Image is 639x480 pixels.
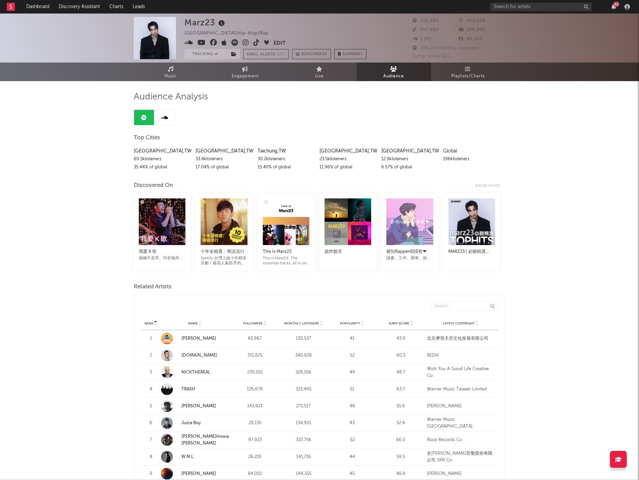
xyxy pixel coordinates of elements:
div: [PERSON_NAME] [427,471,495,477]
div: 讀書、工作、開車、旅行、通勤必備歌單，絕對合你胃口~ [386,256,433,261]
div: 11.96 % of global [319,163,376,171]
a: 最怕Rapper唱情歌❤讀書、工作、開車、旅行、通勤必備歌單，絕對合你胃口~ [386,241,433,261]
div: [GEOGRAPHIC_DATA] , TW [381,147,438,155]
em: Off [277,53,285,56]
div: 十年全精選：華語流行 [201,248,247,256]
a: W.M.L [161,451,229,463]
div: 30.2k listeners [258,155,314,163]
button: Email AlertsOff [243,49,289,59]
a: 超炸饒舌 [325,241,371,261]
div: 52 [330,352,375,359]
div: 63.7 [378,386,424,393]
div: Marz23 [184,17,227,28]
div: 43.9 [378,335,424,342]
div: 69.5k listeners [134,155,190,163]
span: Top Cities [134,134,160,142]
div: 26,218 [232,454,278,460]
div: 我愛 K 歌 [139,248,185,256]
div: Rock Records Co. [427,437,495,443]
span: 138,869 [412,19,439,23]
div: 43 [330,420,375,427]
span: Engagement [232,72,259,80]
div: 97,923 [232,437,278,443]
span: Music [165,72,177,80]
button: Summary [334,49,366,59]
a: This Is Marz23This is Marz23. The essential tracks, all in one playlist. [263,241,309,266]
a: [PERSON_NAME]Howard [PERSON_NAME] [181,434,233,446]
a: Juice Boy [181,421,201,425]
div: 7 [144,437,158,443]
a: [PERSON_NAME]Howard [PERSON_NAME] [161,433,229,447]
div: 2 [144,352,158,359]
a: [PERSON_NAME] [181,472,216,476]
div: 134,901 [281,420,326,427]
div: 52.4 [378,420,424,427]
div: This is Marz23. The essential tracks, all in one playlist. [263,256,309,266]
a: [PERSON_NAME] [181,404,216,408]
div: Discovered On [134,182,173,190]
a: TRASH [161,383,229,395]
div: 28,135 [232,420,278,427]
div: Spotify 台灣上線十年精采呈獻！最高人氣歌手的最熱門華語歌曲大全輯！歌手精選請聽 Spotify 台灣上線 [DATE]全精選 ! Cover: [PERSON_NAME] [201,256,247,266]
span: Related Artists [134,283,172,291]
span: Jump Score [388,321,409,326]
span: 197,600 [412,28,439,32]
div: 144,355 [281,471,326,477]
button: 52 [611,4,616,9]
span: Rank [145,321,153,326]
div: 48.7 [378,369,424,376]
a: TRASH [181,387,195,391]
a: [DOMAIN_NAME] [181,353,217,358]
div: 51 [330,386,375,393]
div: 340,928 [281,352,326,359]
div: [GEOGRAPHIC_DATA] , TW [319,147,376,155]
span: Followers [244,321,263,326]
div: 5 [144,403,158,410]
a: Live [282,63,357,81]
a: [DOMAIN_NAME] [161,350,229,361]
span: Playlists/Charts [452,72,485,80]
a: [PERSON_NAME] [181,336,216,341]
div: 52 [330,437,375,443]
div: 17.04 % of global [196,163,252,171]
span: Latest Copyright [443,321,475,326]
span: Live [315,72,324,80]
div: 8 [144,454,158,460]
div: Show more [475,182,505,190]
a: 我愛 K 歌偷練不是罪、抖音無所謂、最新曲目讓你全台包廂任意走跳！ [139,241,185,261]
div: Warner Music Taiwan Limited [427,386,495,393]
div: 55.6 [378,403,424,410]
span: Monthly Listeners [284,321,319,326]
div: 65,967 [232,335,278,342]
div: 130,537 [281,335,326,342]
div: 84,010 [232,471,278,477]
span: Audience [384,72,404,80]
div: Wish You A Good Life Creative Co. [427,366,495,379]
a: NICKTHEREAL [161,366,229,378]
span: 196,155 Monthly Listeners [412,46,479,50]
input: Search... [431,302,498,311]
div: 偷練不是罪、抖音無所謂、最新曲目讓你全台包廂任意走跳！ [139,256,185,261]
div: 15.40 % of global [258,163,314,171]
div: 48 [330,403,375,410]
a: Juice Boy [161,417,229,429]
a: W.M.L [181,455,194,459]
div: 3 [144,369,158,376]
div: 126,678 [232,386,278,393]
input: Search for artists [490,3,592,11]
div: [GEOGRAPHIC_DATA] , TW [196,147,252,155]
div: This Is Marz23 [263,248,309,256]
div: Taichung , TW [258,147,314,155]
div: Global [443,147,500,155]
span: 49,000 [459,37,483,41]
div: 328,556 [281,369,326,376]
div: 超炸饒舌 [325,248,371,256]
div: 12.9k listeners [381,155,438,163]
a: Engagement [208,63,282,81]
div: [GEOGRAPHIC_DATA] | Hip-Hop/Rap [184,29,276,38]
div: 44 [330,454,375,460]
div: MARZ23 | 必聽精選 TOP HITS [449,248,495,256]
button: Edit [274,39,286,48]
span: Benchmark [302,50,327,58]
a: NICKTHEREAL [181,370,210,375]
